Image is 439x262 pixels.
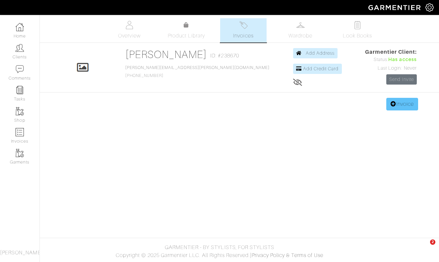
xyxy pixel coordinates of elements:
iframe: Intercom live chat [416,239,432,255]
img: orders-27d20c2124de7fd6de4e0e44c1d41de31381a507db9b33961299e4e07d508b8c.svg [239,21,248,29]
span: Invoices [233,32,253,40]
img: comment-icon-a0a6a9ef722e966f86d9cbdc48e553b5cf19dbc54f86b18d962a5391bc8f6eb6.png [16,65,24,73]
div: Status: [365,56,417,63]
img: gear-icon-white-bd11855cb880d31180b6d7d6211b90ccbf57a29d726f0c71d8c61bd08dd39cc2.png [425,3,434,12]
span: Add Credit Card [303,66,339,71]
a: Wardrobe [277,18,324,42]
a: [PERSON_NAME][EMAIL_ADDRESS][PERSON_NAME][DOMAIN_NAME] [125,65,270,70]
span: Look Books [343,32,372,40]
span: Copyright © 2025 Garmentier LLC. All Rights Reserved. [116,252,250,258]
img: garments-icon-b7da505a4dc4fd61783c78ac3ca0ef83fa9d6f193b1c9dc38574b1d14d53ca28.png [16,107,24,115]
span: Wardrobe [288,32,312,40]
span: [PHONE_NUMBER] [125,65,270,78]
div: Last Login: Never [365,65,417,72]
span: Garmentier Client: [365,48,417,56]
a: [PERSON_NAME] [125,48,207,60]
span: 2 [430,239,435,245]
span: Add Address [306,50,335,56]
img: orders-icon-0abe47150d42831381b5fb84f609e132dff9fe21cb692f30cb5eec754e2cba89.png [16,128,24,136]
img: todo-9ac3debb85659649dc8f770b8b6100bb5dab4b48dedcbae339e5042a72dfd3cc.svg [353,21,362,29]
img: dashboard-icon-dbcd8f5a0b271acd01030246c82b418ddd0df26cd7fceb0bd07c9910d44c42f6.png [16,23,24,31]
img: garmentier-logo-header-white-b43fb05a5012e4ada735d5af1a66efaba907eab6374d6393d1fbf88cb4ef424d.png [365,2,425,13]
a: Privacy Policy & Terms of Use [252,252,323,258]
span: Product Library [168,32,205,40]
a: Add Credit Card [293,64,342,74]
img: wardrobe-487a4870c1b7c33e795ec22d11cfc2ed9d08956e64fb3008fe2437562e282088.svg [296,21,305,29]
a: Product Library [163,21,210,40]
span: Overview [118,32,140,40]
a: Invoices [220,18,267,42]
a: Look Books [334,18,381,42]
a: Send Invite [386,74,417,85]
a: Add Address [293,48,338,58]
a: Overview [106,18,153,42]
span: Has access [388,56,417,63]
a: Invoice [386,98,418,110]
img: reminder-icon-8004d30b9f0a5d33ae49ab947aed9ed385cf756f9e5892f1edd6e32f2345188e.png [16,86,24,94]
img: clients-icon-6bae9207a08558b7cb47a8932f037763ab4055f8c8b6bfacd5dc20c3e0201464.png [16,44,24,52]
span: ID: #238670 [210,52,239,60]
img: garments-icon-b7da505a4dc4fd61783c78ac3ca0ef83fa9d6f193b1c9dc38574b1d14d53ca28.png [16,149,24,157]
img: basicinfo-40fd8af6dae0f16599ec9e87c0ef1c0a1fdea2edbe929e3d69a839185d80c458.svg [125,21,134,29]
